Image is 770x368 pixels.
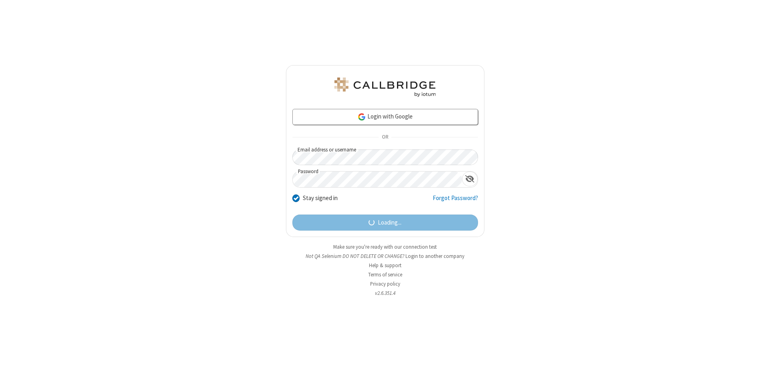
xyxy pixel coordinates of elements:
a: Help & support [369,262,401,269]
span: OR [379,132,391,143]
a: Login with Google [292,109,478,125]
div: Show password [462,172,478,186]
input: Email address or username [292,149,478,165]
img: google-icon.png [357,112,366,121]
button: Login to another company [405,252,464,260]
img: QA Selenium DO NOT DELETE OR CHANGE [333,78,437,97]
a: Privacy policy [370,280,400,287]
button: Loading... [292,215,478,231]
a: Make sure you're ready with our connection test [333,243,437,250]
a: Forgot Password? [433,194,478,209]
input: Password [293,172,462,187]
li: Not QA Selenium DO NOT DELETE OR CHANGE? [286,252,484,260]
label: Stay signed in [303,194,338,203]
a: Terms of service [368,271,402,278]
li: v2.6.351.4 [286,289,484,297]
span: Loading... [378,218,401,227]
